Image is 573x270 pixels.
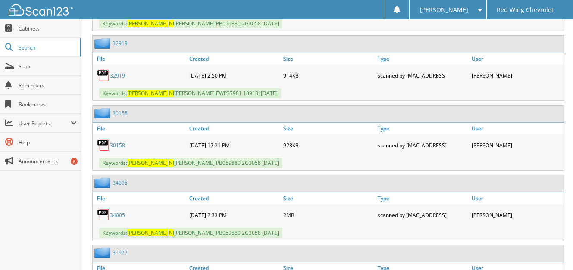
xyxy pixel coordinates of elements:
div: scanned by [MAC_ADDRESS] [376,67,470,84]
div: [DATE] 12:31 PM [187,137,282,154]
a: Type [376,192,470,204]
a: Type [376,53,470,65]
div: 914KB [281,67,376,84]
span: NI [169,159,174,167]
span: Search [19,44,75,51]
span: Announcements [19,158,77,165]
img: folder2.png [94,177,113,188]
a: Created [187,53,282,65]
span: Scan [19,63,77,70]
a: User [470,53,564,65]
span: [PERSON_NAME] [127,90,168,97]
div: 928KB [281,137,376,154]
img: PDF.png [97,69,110,82]
a: Size [281,192,376,204]
span: [PERSON_NAME] [127,159,168,167]
div: [PERSON_NAME] [470,67,564,84]
span: Reminders [19,82,77,89]
a: Size [281,123,376,134]
img: folder2.png [94,38,113,49]
a: Created [187,192,282,204]
a: File [93,192,187,204]
a: 32919 [113,40,128,47]
span: Cabinets [19,25,77,32]
div: [PERSON_NAME] [470,137,564,154]
div: scanned by [MAC_ADDRESS] [376,137,470,154]
img: scan123-logo-white.svg [9,4,73,16]
span: Help [19,139,77,146]
span: Bookmarks [19,101,77,108]
a: 30158 [113,109,128,117]
span: Keywords: [PERSON_NAME] PB059880 2G3058 [DATE] [99,19,282,28]
div: 6 [71,158,78,165]
iframe: Chat Widget [530,229,573,270]
a: User [470,123,564,134]
a: User [470,192,564,204]
img: PDF.png [97,208,110,221]
div: [PERSON_NAME] [470,206,564,223]
img: folder2.png [94,247,113,258]
img: folder2.png [94,108,113,118]
span: User Reports [19,120,71,127]
span: Keywords: [PERSON_NAME] PB059880 2G3058 [DATE] [99,158,282,168]
span: [PERSON_NAME] [127,229,168,236]
a: File [93,53,187,65]
img: PDF.png [97,139,110,152]
span: NI [169,20,174,27]
a: 30158 [110,142,125,149]
div: 2MB [281,206,376,223]
a: Created [187,123,282,134]
a: 32919 [110,72,125,79]
a: Size [281,53,376,65]
div: [DATE] 2:50 PM [187,67,282,84]
a: 31977 [113,249,128,256]
span: Red Wing Chevrolet [497,7,554,12]
div: [DATE] 2:33 PM [187,206,282,223]
a: 34005 [113,179,128,186]
span: [PERSON_NAME] [420,7,468,12]
span: NI [169,90,174,97]
span: Keywords: [PERSON_NAME] EWP37981 18913J [DATE] [99,88,281,98]
span: [PERSON_NAME] [127,20,168,27]
a: Type [376,123,470,134]
span: NI [169,229,174,236]
a: File [93,123,187,134]
span: Keywords: [PERSON_NAME] PB059880 2G3058 [DATE] [99,228,282,238]
div: scanned by [MAC_ADDRESS] [376,206,470,223]
a: 34005 [110,211,125,219]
